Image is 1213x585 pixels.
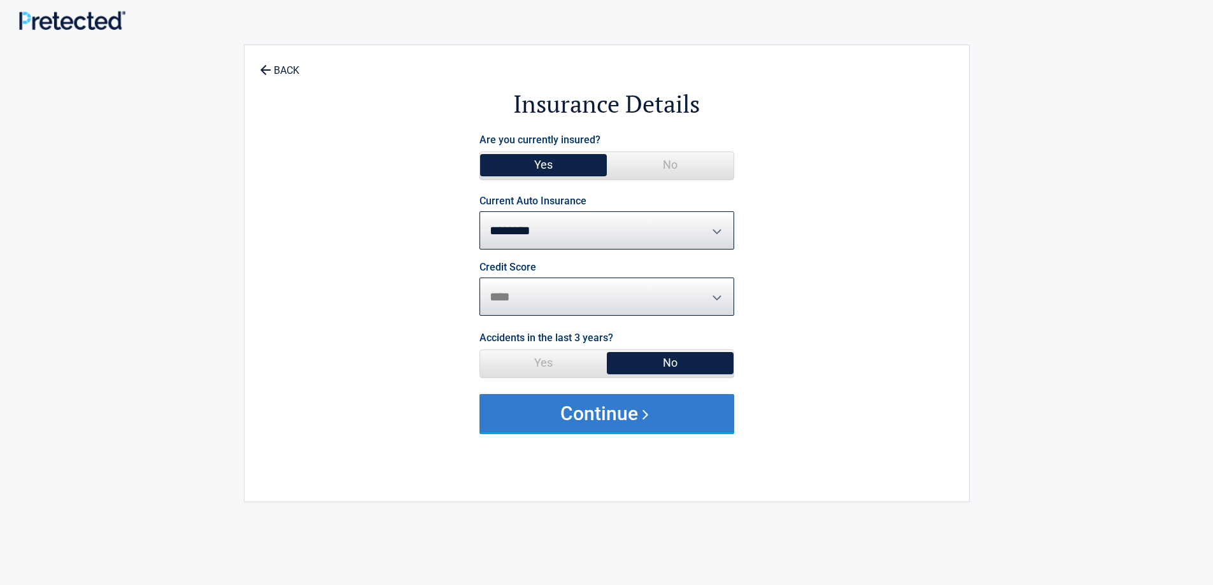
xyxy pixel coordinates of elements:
[19,11,125,30] img: Main Logo
[315,88,899,120] h2: Insurance Details
[607,152,734,178] span: No
[607,350,734,376] span: No
[479,394,734,432] button: Continue
[479,131,600,148] label: Are you currently insured?
[479,196,586,206] label: Current Auto Insurance
[479,329,613,346] label: Accidents in the last 3 years?
[257,53,302,76] a: BACK
[479,262,536,272] label: Credit Score
[480,350,607,376] span: Yes
[480,152,607,178] span: Yes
